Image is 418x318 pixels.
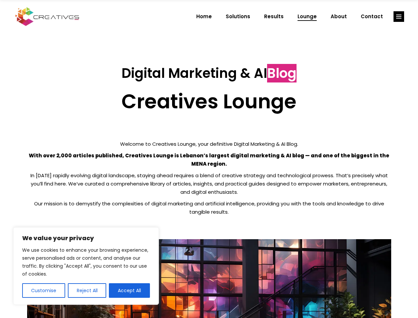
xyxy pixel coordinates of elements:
[291,8,324,25] a: Lounge
[27,140,391,148] p: Welcome to Creatives Lounge, your definitive Digital Marketing & AI Blog.
[219,8,257,25] a: Solutions
[394,11,404,22] a: link
[27,171,391,196] p: In [DATE] rapidly evolving digital landscape, staying ahead requires a blend of creative strategy...
[298,8,317,25] span: Lounge
[27,89,391,113] h2: Creatives Lounge
[354,8,390,25] a: Contact
[22,234,150,242] p: We value your privacy
[189,8,219,25] a: Home
[13,227,159,305] div: We value your privacy
[22,246,150,278] p: We use cookies to enhance your browsing experience, serve personalised ads or content, and analys...
[27,199,391,216] p: Our mission is to demystify the complexities of digital marketing and artificial intelligence, pr...
[226,8,250,25] span: Solutions
[109,283,150,298] button: Accept All
[27,65,391,81] h3: Digital Marketing & AI
[257,8,291,25] a: Results
[14,6,81,27] img: Creatives
[68,283,107,298] button: Reject All
[196,8,212,25] span: Home
[29,152,389,167] strong: With over 2,000 articles published, Creatives Lounge is Lebanon’s largest digital marketing & AI ...
[267,64,297,82] span: Blog
[324,8,354,25] a: About
[22,283,65,298] button: Customise
[331,8,347,25] span: About
[264,8,284,25] span: Results
[361,8,383,25] span: Contact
